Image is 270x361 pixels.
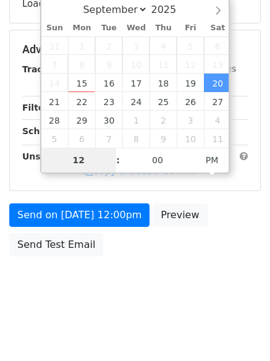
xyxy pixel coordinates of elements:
span: September 4, 2025 [150,36,177,55]
span: September 20, 2025 [204,74,231,92]
span: September 10, 2025 [122,55,150,74]
span: September 29, 2025 [68,111,95,129]
span: October 2, 2025 [150,111,177,129]
span: October 3, 2025 [177,111,204,129]
span: September 23, 2025 [95,92,122,111]
span: August 31, 2025 [41,36,69,55]
strong: Schedule [22,126,67,136]
span: September 12, 2025 [177,55,204,74]
span: September 15, 2025 [68,74,95,92]
span: September 17, 2025 [122,74,150,92]
span: October 5, 2025 [41,129,69,148]
span: September 13, 2025 [204,55,231,74]
a: Preview [153,203,207,227]
span: Mon [68,24,95,32]
span: October 9, 2025 [150,129,177,148]
span: September 14, 2025 [41,74,69,92]
span: September 27, 2025 [204,92,231,111]
a: Send on [DATE] 12:00pm [9,203,150,227]
h5: Advanced [22,43,248,56]
span: : [116,148,120,172]
strong: Tracking [22,64,64,74]
span: September 1, 2025 [68,36,95,55]
span: October 1, 2025 [122,111,150,129]
span: October 11, 2025 [204,129,231,148]
span: September 21, 2025 [41,92,69,111]
span: September 30, 2025 [95,111,122,129]
span: Sun [41,24,69,32]
span: Tue [95,24,122,32]
span: Fri [177,24,204,32]
span: Thu [150,24,177,32]
a: Send Test Email [9,233,103,257]
span: September 8, 2025 [68,55,95,74]
span: September 2, 2025 [95,36,122,55]
span: September 19, 2025 [177,74,204,92]
span: September 24, 2025 [122,92,150,111]
span: September 7, 2025 [41,55,69,74]
span: September 9, 2025 [95,55,122,74]
span: October 10, 2025 [177,129,204,148]
span: September 25, 2025 [150,92,177,111]
span: Wed [122,24,150,32]
a: Copy unsubscribe link [83,166,195,177]
input: Minute [120,148,195,172]
iframe: Chat Widget [208,302,270,361]
span: September 6, 2025 [204,36,231,55]
span: October 8, 2025 [122,129,150,148]
strong: Unsubscribe [22,151,83,161]
span: October 4, 2025 [204,111,231,129]
span: September 28, 2025 [41,111,69,129]
span: Sat [204,24,231,32]
span: September 11, 2025 [150,55,177,74]
span: September 5, 2025 [177,36,204,55]
span: September 22, 2025 [68,92,95,111]
strong: Filters [22,103,54,113]
span: October 6, 2025 [68,129,95,148]
span: October 7, 2025 [95,129,122,148]
span: September 26, 2025 [177,92,204,111]
span: September 3, 2025 [122,36,150,55]
span: Click to toggle [195,148,229,172]
input: Hour [41,148,117,172]
input: Year [148,4,192,15]
span: September 16, 2025 [95,74,122,92]
span: September 18, 2025 [150,74,177,92]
